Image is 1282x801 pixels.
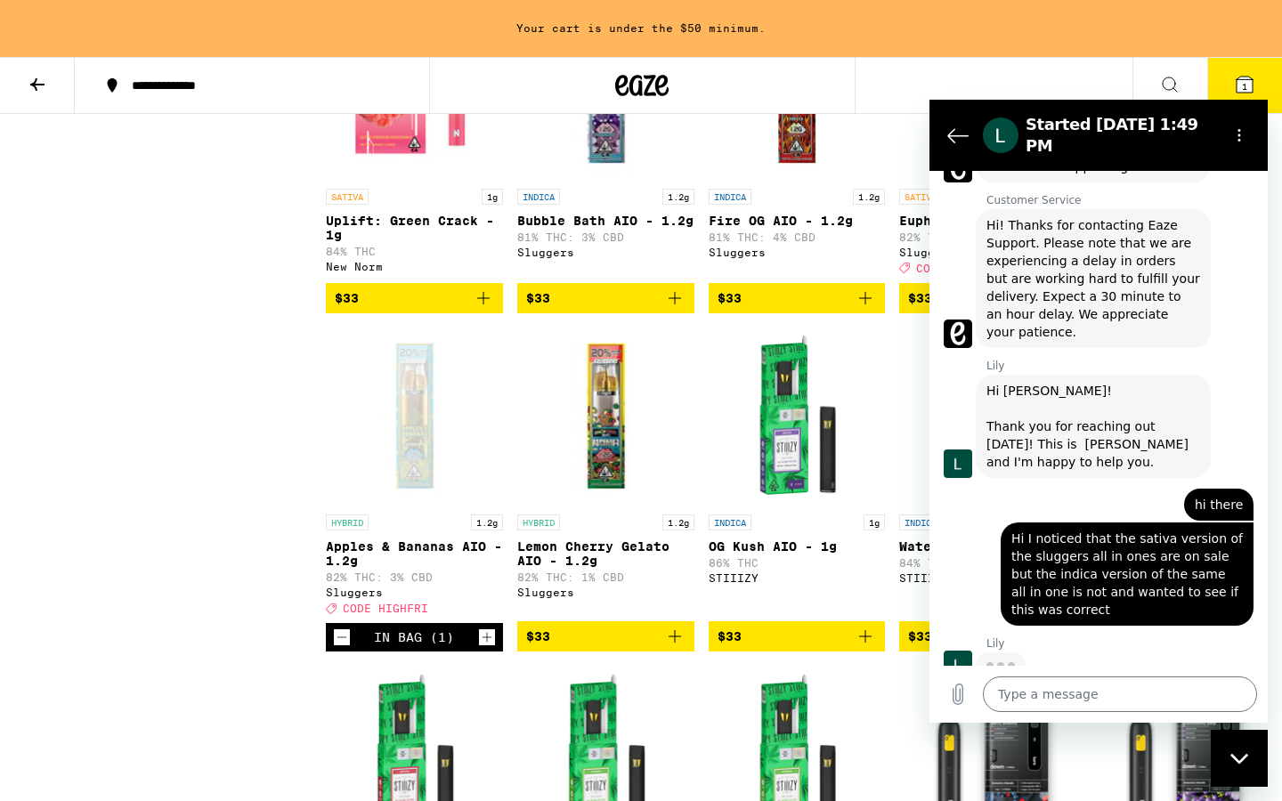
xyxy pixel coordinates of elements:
span: $33 [526,291,550,305]
span: $33 [718,629,742,643]
p: INDICA [709,189,751,205]
span: CODE HIGHFRI [916,263,1002,274]
div: Sluggers [517,587,694,598]
img: STIIIZY - OG Kush AIO - 1g [709,328,886,506]
a: Open page for Lemon Cherry Gelato AIO - 1.2g from Sluggers [517,328,694,621]
p: 1.2g [853,189,885,205]
span: $33 [526,629,550,643]
img: Sluggers - Lemon Cherry Gelato AIO - 1.2g [517,328,694,506]
p: 1g [482,189,503,205]
p: Fire OG AIO - 1.2g [709,214,886,228]
button: Add to bag [517,621,694,651]
p: 1.2g [471,514,503,530]
p: Watermelon Z AIO - 1g [899,539,1076,554]
div: In Bag (1) [374,630,454,644]
img: STIIIZY - Watermelon Z AIO - 1g [899,328,1076,506]
p: Apples & Bananas AIO - 1.2g [326,539,503,568]
p: OG Kush AIO - 1g [709,539,886,554]
p: SATIVA [899,189,942,205]
button: Add to bag [899,621,1076,651]
div: New Norm [326,261,503,272]
span: $33 [718,291,742,305]
button: Decrement [333,628,351,646]
p: 82% THC: 4% CBD [899,231,1076,243]
p: INDICA [899,514,942,530]
span: $33 [908,291,932,305]
a: Open page for Euphoria AIO - 1.2g from Sluggers [899,2,1076,283]
a: Open page for Bubble Bath AIO - 1.2g from Sluggers [517,2,694,283]
p: INDICA [709,514,751,530]
div: Sluggers [326,587,503,598]
a: Open page for OG Kush AIO - 1g from STIIIZY [709,328,886,621]
span: CODE HIGHFRI [343,603,428,614]
div: STIIIZY [899,572,1076,584]
a: Open page for Uplift: Green Crack - 1g from New Norm [326,2,503,283]
a: Open page for Fire OG AIO - 1.2g from Sluggers [709,2,886,283]
p: SATIVA [326,189,369,205]
p: 86% THC [709,557,886,569]
button: Add to bag [709,283,886,313]
p: 81% THC: 3% CBD [517,231,694,243]
span: $33 [335,291,359,305]
p: Lemon Cherry Gelato AIO - 1.2g [517,539,694,568]
p: HYBRID [326,514,369,530]
iframe: Button to launch messaging window, conversation in progress [1211,730,1268,787]
p: 81% THC: 4% CBD [709,231,886,243]
button: Add to bag [326,283,503,313]
p: 84% THC [899,557,1076,569]
p: INDICA [517,189,560,205]
div: Sluggers [899,247,1076,258]
button: 1 [1207,58,1282,113]
p: 82% THC: 1% CBD [517,571,694,583]
p: Bubble Bath AIO - 1.2g [517,214,694,228]
div: Sluggers [517,247,694,258]
button: Increment [478,628,496,646]
a: Open page for Watermelon Z AIO - 1g from STIIIZY [899,328,1076,621]
a: Open page for Apples & Bananas AIO - 1.2g from Sluggers [326,328,503,623]
span: 1 [1242,81,1247,92]
p: Uplift: Green Crack - 1g [326,214,503,242]
p: 1.2g [662,514,694,530]
button: Add to bag [899,283,1076,313]
button: Add to bag [709,621,886,651]
button: Add to bag [517,283,694,313]
p: 1.2g [662,189,694,205]
p: 1g [864,514,885,530]
iframe: Messaging window [929,100,1268,723]
p: HYBRID [517,514,560,530]
p: Euphoria AIO - 1.2g [899,214,1076,228]
p: 82% THC: 3% CBD [326,571,503,583]
div: STIIIZY [709,572,886,584]
span: $33 [908,629,932,643]
p: 84% THC [326,246,503,257]
div: Sluggers [709,247,886,258]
